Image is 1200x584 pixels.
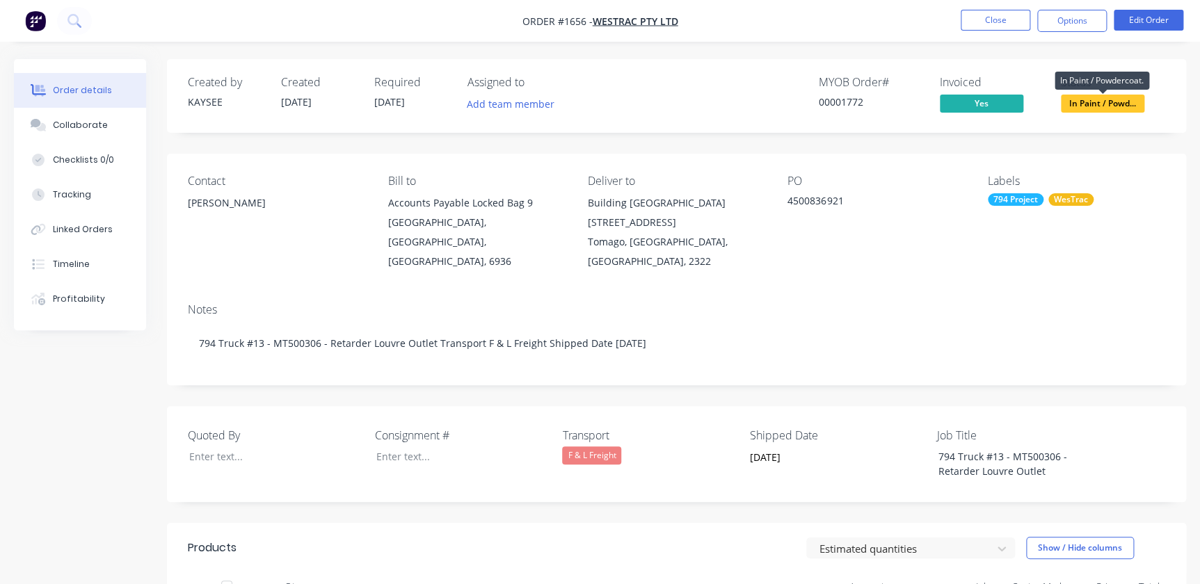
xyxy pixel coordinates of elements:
[819,76,923,89] div: MYOB Order #
[1055,72,1149,90] div: In Paint / Powdercoat.
[593,15,678,28] a: WesTrac Pty Ltd
[522,15,593,28] span: Order #1656 -
[188,303,1165,316] div: Notes
[53,119,108,131] div: Collaborate
[787,175,965,188] div: PO
[1061,95,1144,112] span: In Paint / Powd...
[1061,95,1144,115] button: In Paint / Powd...
[374,76,451,89] div: Required
[25,10,46,31] img: Factory
[188,427,362,444] label: Quoted By
[188,95,264,109] div: KAYSEE
[14,73,146,108] button: Order details
[53,154,114,166] div: Checklists 0/0
[588,193,765,232] div: Building [GEOGRAPHIC_DATA][STREET_ADDRESS]
[188,193,365,238] div: [PERSON_NAME]
[14,282,146,316] button: Profitability
[53,188,91,201] div: Tracking
[787,193,961,213] div: 4500836921
[14,108,146,143] button: Collaborate
[387,193,565,213] div: Accounts Payable Locked Bag 9
[53,293,105,305] div: Profitability
[387,193,565,271] div: Accounts Payable Locked Bag 9[GEOGRAPHIC_DATA], [GEOGRAPHIC_DATA], [GEOGRAPHIC_DATA], 6936
[467,95,562,113] button: Add team member
[1026,537,1134,559] button: Show / Hide columns
[940,76,1044,89] div: Invoiced
[188,175,365,188] div: Contact
[588,232,765,271] div: Tomago, [GEOGRAPHIC_DATA], [GEOGRAPHIC_DATA], 2322
[14,177,146,212] button: Tracking
[562,446,621,464] div: F & L Freight
[188,76,264,89] div: Created by
[14,247,146,282] button: Timeline
[387,175,565,188] div: Bill to
[740,447,913,468] input: Enter date
[937,427,1111,444] label: Job Title
[53,223,113,236] div: Linked Orders
[375,427,549,444] label: Consignment #
[588,193,765,271] div: Building [GEOGRAPHIC_DATA][STREET_ADDRESS]Tomago, [GEOGRAPHIC_DATA], [GEOGRAPHIC_DATA], 2322
[988,193,1043,206] div: 794 Project
[188,193,365,213] div: [PERSON_NAME]
[53,258,90,270] div: Timeline
[188,322,1165,364] div: 794 Truck #13 - MT500306 - Retarder Louvre Outlet Transport F & L Freight Shipped Date [DATE]
[750,427,924,444] label: Shipped Date
[281,95,312,108] span: [DATE]
[188,540,237,556] div: Products
[53,84,112,97] div: Order details
[387,213,565,271] div: [GEOGRAPHIC_DATA], [GEOGRAPHIC_DATA], [GEOGRAPHIC_DATA], 6936
[14,143,146,177] button: Checklists 0/0
[1037,10,1107,32] button: Options
[927,446,1101,481] div: 794 Truck #13 - MT500306 - Retarder Louvre Outlet
[467,76,607,89] div: Assigned to
[14,212,146,247] button: Linked Orders
[988,175,1165,188] div: Labels
[1114,10,1183,31] button: Edit Order
[1048,193,1094,206] div: WesTrac
[961,10,1030,31] button: Close
[281,76,358,89] div: Created
[940,95,1023,112] span: Yes
[819,95,923,109] div: 00001772
[562,427,736,444] label: Transport
[374,95,405,108] span: [DATE]
[460,95,562,113] button: Add team member
[588,175,765,188] div: Deliver to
